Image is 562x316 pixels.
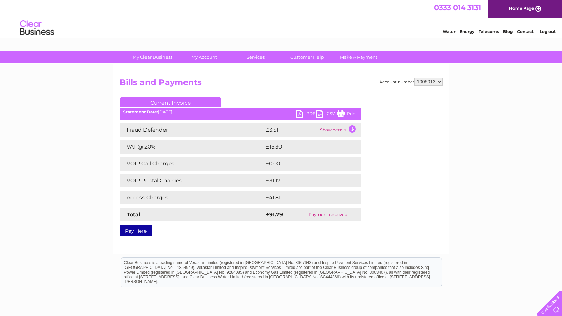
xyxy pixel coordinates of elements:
a: Contact [517,29,534,34]
a: Water [443,29,456,34]
div: Clear Business is a trading name of Verastar Limited (registered in [GEOGRAPHIC_DATA] No. 3667643... [121,4,442,33]
a: My Clear Business [124,51,180,63]
td: Payment received [295,208,360,221]
h2: Bills and Payments [120,78,443,91]
td: VOIP Call Charges [120,157,264,171]
td: £15.30 [264,140,346,154]
a: Current Invoice [120,97,221,107]
a: Print [337,110,357,119]
td: Show details [318,123,361,137]
a: Telecoms [479,29,499,34]
a: Blog [503,29,513,34]
strong: £91.79 [266,211,283,218]
a: Customer Help [279,51,335,63]
td: £0.00 [264,157,345,171]
div: [DATE] [120,110,361,114]
td: VOIP Rental Charges [120,174,264,187]
a: PDF [296,110,316,119]
strong: Total [127,211,140,218]
img: logo.png [20,18,54,38]
a: Make A Payment [331,51,387,63]
a: My Account [176,51,232,63]
div: Account number [379,78,443,86]
td: £41.81 [264,191,346,204]
a: Energy [460,29,474,34]
td: VAT @ 20% [120,140,264,154]
b: Statement Date: [123,109,158,114]
a: 0333 014 3131 [434,3,481,12]
a: Pay Here [120,225,152,236]
a: Log out [540,29,556,34]
td: £31.17 [264,174,345,187]
a: CSV [316,110,337,119]
td: £3.51 [264,123,318,137]
td: Access Charges [120,191,264,204]
a: Services [228,51,284,63]
td: Fraud Defender [120,123,264,137]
